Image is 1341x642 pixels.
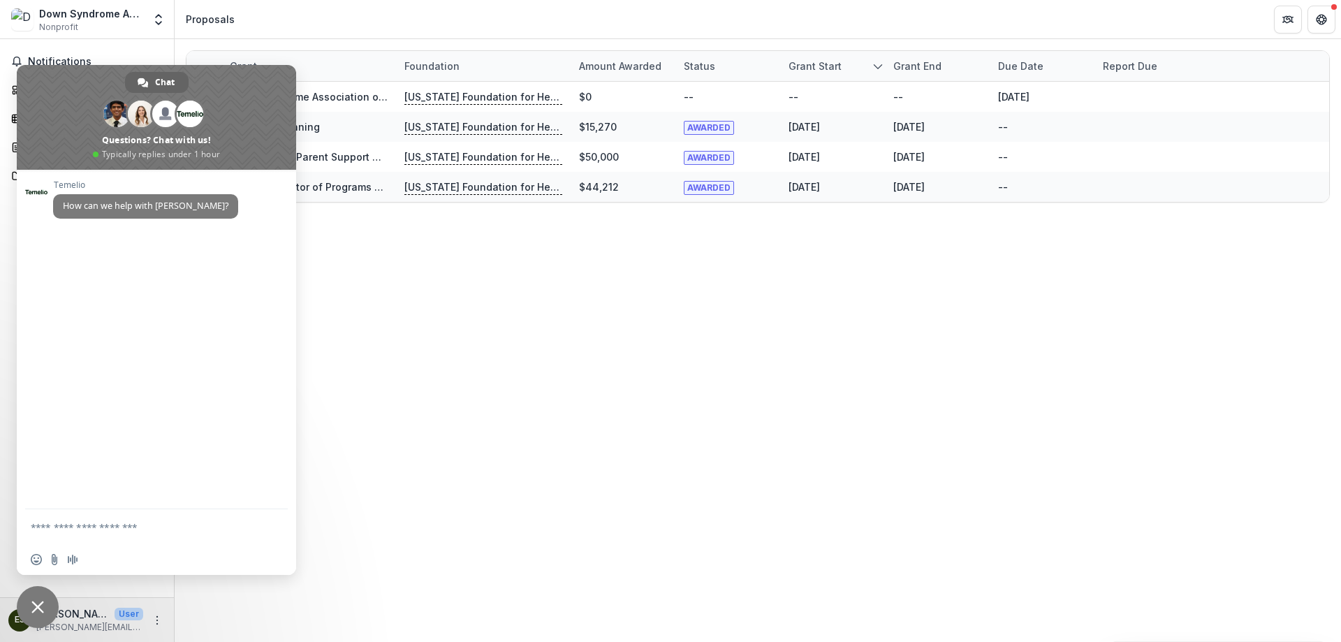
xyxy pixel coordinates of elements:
div: Report Due [1094,51,1199,81]
div: [DATE] [789,119,820,134]
p: [US_STATE] Foundation for Health [404,180,562,195]
div: Due Date [990,51,1094,81]
span: Nonprofit [39,21,78,34]
svg: sorted descending [872,61,884,72]
div: Amount awarded [571,51,675,81]
div: Foundation [396,51,571,81]
div: Proposals [186,12,235,27]
button: More [149,612,166,629]
div: -- [893,89,903,104]
a: Documents [6,164,168,187]
div: Foundation [396,59,468,73]
a: Dashboard [6,78,168,101]
div: Status [675,51,780,81]
div: [DATE] [893,149,925,164]
a: DSAGSL Director of Programs Salary Expense [230,181,449,193]
div: -- [998,149,1008,164]
div: Down Syndrome Association of [GEOGRAPHIC_DATA][PERSON_NAME] [39,6,143,21]
button: Notifications [6,50,168,73]
a: Close chat [17,586,59,628]
p: [US_STATE] Foundation for Health [404,119,562,135]
nav: breadcrumb [180,9,240,29]
span: AWARDED [684,181,734,195]
div: Status [675,59,724,73]
a: DSAGSL New Parent Support Group [230,151,402,163]
div: Grant start [780,51,885,81]
div: Grant [221,51,396,81]
span: AWARDED [684,121,734,135]
span: Audio message [67,554,78,565]
a: Chat [125,72,189,93]
div: [DATE] [789,149,820,164]
div: -- [998,119,1008,134]
div: $15,270 [579,119,617,134]
div: -- [998,180,1008,194]
textarea: Compose your message... [31,509,254,544]
span: Notifications [28,56,163,68]
span: Send a file [49,554,60,565]
p: [US_STATE] Foundation for Health [404,89,562,105]
div: Grant [221,59,265,73]
div: [DATE] [893,180,925,194]
span: Insert an emoji [31,554,42,565]
div: Erin Suelmann [15,615,25,625]
div: $0 [579,89,592,104]
div: Grant end [885,59,950,73]
span: AWARDED [684,151,734,165]
a: Tasks [6,107,168,130]
div: Grant start [780,59,850,73]
div: [DATE] [789,180,820,194]
div: -- [789,89,798,104]
div: $44,212 [579,180,619,194]
div: Amount awarded [571,59,670,73]
div: Report Due [1094,59,1166,73]
div: -- [684,89,694,104]
p: User [115,608,143,620]
p: [US_STATE] Foundation for Health [404,149,562,165]
a: Proposals [6,136,168,159]
div: $50,000 [579,149,619,164]
button: Get Help [1307,6,1335,34]
div: [DATE] [998,89,1029,104]
button: Partners [1274,6,1302,34]
img: Down Syndrome Association of Greater St. Louis [11,8,34,31]
div: [DATE] [893,119,925,134]
button: Open entity switcher [149,6,168,34]
span: How can we help with [PERSON_NAME]? [63,200,228,212]
div: Grant end [885,51,990,81]
span: Chat [155,72,175,93]
div: Due Date [990,59,1052,73]
p: [PERSON_NAME][EMAIL_ADDRESS][DOMAIN_NAME] [36,621,143,634]
p: [PERSON_NAME] [36,606,109,621]
span: Temelio [53,180,238,190]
